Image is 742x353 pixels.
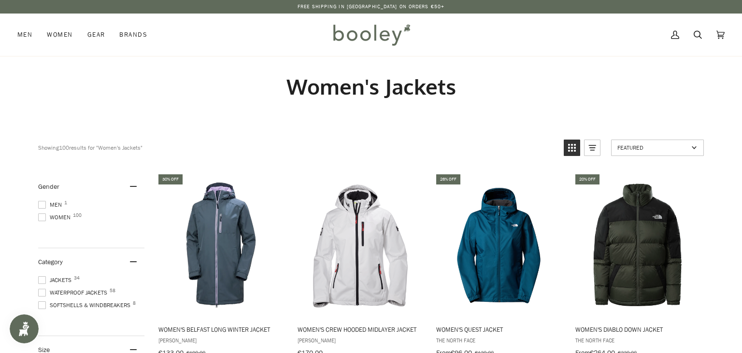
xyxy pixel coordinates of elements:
span: Women's Belfast Long Winter Jacket [158,325,284,334]
span: Jackets [38,276,74,284]
div: Showing results for "Women's Jackets" [38,140,556,156]
span: The North Face [575,336,700,344]
p: Free Shipping in [GEOGRAPHIC_DATA] on Orders €50+ [298,3,444,11]
span: Women [38,213,73,222]
a: Women [40,14,80,56]
img: The North Face Women's Diablo Down Jacket Thyme / TNF Black - Booley Galway [574,181,702,309]
h1: Women's Jackets [38,73,704,100]
span: Men [17,30,32,40]
span: 1 [64,200,67,205]
span: [PERSON_NAME] [158,336,284,344]
span: Men [38,200,65,209]
span: Featured [617,143,688,152]
iframe: Button to open loyalty program pop-up [10,314,39,343]
span: Women [47,30,72,40]
span: Gear [87,30,105,40]
span: Brands [119,30,147,40]
div: 30% off [158,174,183,184]
a: Men [17,14,40,56]
span: Women's Crew Hooded Midlayer Jacket [298,325,423,334]
span: 58 [110,288,115,293]
img: Helly Hansen Women's Crew Hooded Midlayer Jacket White - Booley Galway [296,181,424,309]
span: [PERSON_NAME] [298,336,423,344]
a: Gear [80,14,113,56]
span: 34 [74,276,80,281]
span: Softshells & Windbreakers [38,301,133,310]
a: View grid mode [564,140,580,156]
div: 26% off [436,174,460,184]
a: Brands [112,14,155,56]
span: Women's Diablo Down Jacket [575,325,700,334]
span: Women's Quest Jacket [436,325,561,334]
span: Waterproof Jackets [38,288,110,297]
span: 100 [73,213,82,218]
span: The North Face [436,336,561,344]
div: 20% off [575,174,599,184]
span: 8 [133,301,136,306]
span: Gender [38,182,59,191]
a: View list mode [584,140,600,156]
img: Booley [329,21,414,49]
span: Category [38,257,63,267]
b: 100 [59,143,69,152]
a: Sort options [611,140,704,156]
